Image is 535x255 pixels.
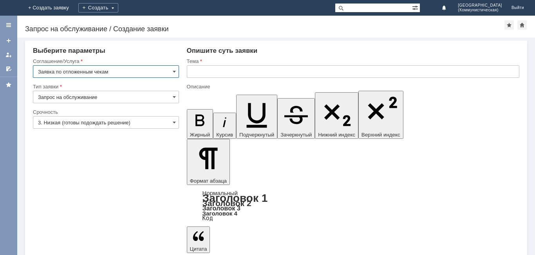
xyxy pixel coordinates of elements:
[504,20,514,30] div: Добавить в избранное
[213,113,236,139] button: Курсив
[2,34,15,47] a: Создать заявку
[361,132,400,138] span: Верхний индекс
[2,63,15,75] a: Мои согласования
[33,59,177,64] div: Соглашение/Услуга
[216,132,233,138] span: Курсив
[458,3,502,8] span: [GEOGRAPHIC_DATA]
[458,8,502,13] span: (Коммунистическая)
[202,199,251,208] a: Заголовок 2
[33,110,177,115] div: Срочность
[239,132,274,138] span: Подчеркнутый
[187,109,213,139] button: Жирный
[202,215,213,222] a: Код
[358,91,403,139] button: Верхний индекс
[190,246,207,252] span: Цитата
[236,95,277,139] button: Подчеркнутый
[187,59,518,64] div: Тема
[318,132,355,138] span: Нижний индекс
[202,210,237,217] a: Заголовок 4
[517,20,527,30] div: Сделать домашней страницей
[78,3,118,13] div: Создать
[412,4,420,11] span: Расширенный поиск
[202,192,268,204] a: Заголовок 1
[187,226,210,253] button: Цитата
[187,47,258,54] span: Опишите суть заявки
[187,84,518,89] div: Описание
[2,48,15,61] a: Мои заявки
[190,132,210,138] span: Жирный
[277,98,315,139] button: Зачеркнутый
[202,205,240,212] a: Заголовок 3
[187,190,519,221] div: Формат абзаца
[315,92,358,139] button: Нижний индекс
[280,132,312,138] span: Зачеркнутый
[190,178,227,184] span: Формат абзаца
[33,84,177,89] div: Тип заявки
[202,190,238,196] a: Нормальный
[25,25,504,33] div: Запрос на обслуживание / Создание заявки
[187,139,230,185] button: Формат абзаца
[33,47,105,54] span: Выберите параметры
